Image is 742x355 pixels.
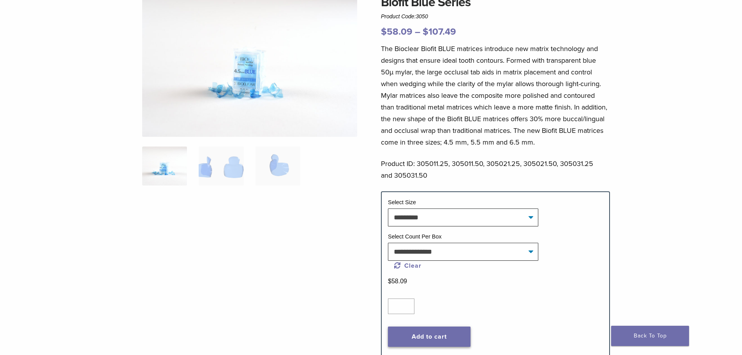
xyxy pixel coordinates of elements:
[388,278,391,284] span: $
[423,26,428,37] span: $
[388,199,416,205] label: Select Size
[381,13,428,19] span: Product Code:
[381,158,610,181] p: Product ID: 305011.25, 305011.50, 305021.25, 305021.50, 305031.25 and 305031.50
[388,233,442,240] label: Select Count Per Box
[388,278,407,284] bdi: 58.09
[388,327,471,347] button: Add to cart
[381,43,610,148] p: The Bioclear Biofit BLUE matrices introduce new matrix technology and designs that ensure ideal t...
[142,147,187,185] img: Posterior-Biofit-BLUE-Series-Matrices-2-324x324.jpg
[256,147,300,185] img: Biofit Blue Series - Image 3
[199,147,243,185] img: Biofit Blue Series - Image 2
[381,26,387,37] span: $
[611,326,689,346] a: Back To Top
[423,26,456,37] bdi: 107.49
[415,26,420,37] span: –
[416,13,428,19] span: 3050
[394,262,421,270] a: Clear
[381,26,412,37] bdi: 58.09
